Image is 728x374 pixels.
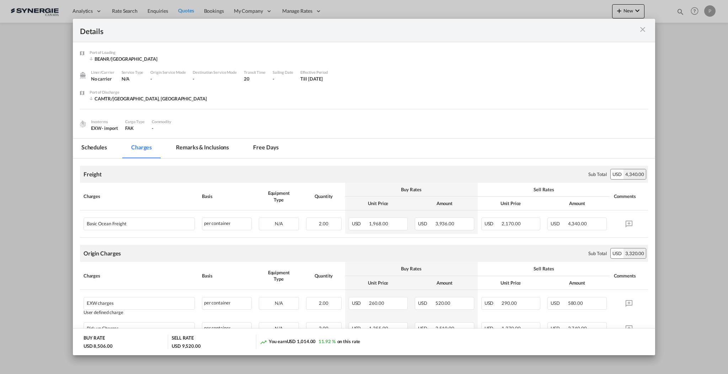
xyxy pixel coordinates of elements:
[80,26,591,35] div: Details
[125,119,145,125] div: Cargo Type
[551,221,567,226] span: USD
[568,221,587,226] span: 4,340.00
[485,221,501,226] span: USD
[87,218,165,226] div: Basic Ocean Freight
[369,300,384,306] span: 260.00
[502,300,516,306] span: 290.00
[84,343,113,349] div: USD 8,506.00
[349,265,474,272] div: Buy Rates
[84,273,195,279] div: Charges
[369,325,388,331] span: 1,255.00
[193,69,237,76] div: Destination Service Mode
[87,323,165,331] div: Pick up Charges
[273,76,293,82] div: -
[306,193,342,199] div: Quantity
[318,339,335,344] span: 11.92 %
[306,273,342,279] div: Quantity
[478,197,544,210] th: Unit Price
[202,322,252,335] div: per container
[84,249,121,257] div: Origin Charges
[411,197,477,210] th: Amount
[167,139,237,158] md-tab-item: Remarks & Inclusions
[610,262,648,290] th: Comments
[623,248,646,258] div: 3,320.00
[150,76,186,82] div: -
[102,125,118,131] div: - import
[352,221,368,226] span: USD
[435,300,450,306] span: 520.00
[418,325,434,331] span: USD
[275,300,283,306] span: N/A
[319,325,328,331] span: 2.00
[435,221,454,226] span: 3,936.00
[202,273,252,279] div: Basis
[345,276,411,290] th: Unit Price
[502,325,520,331] span: 1,370.00
[611,248,623,258] div: USD
[300,69,328,76] div: Effective Period
[418,300,434,306] span: USD
[84,335,105,343] div: BUY RATE
[202,297,252,310] div: per container
[84,170,102,178] div: Freight
[259,190,299,203] div: Equipment Type
[91,119,118,125] div: Incoterms
[568,300,583,306] span: 580.00
[73,139,116,158] md-tab-item: Schedules
[202,193,252,199] div: Basis
[435,325,454,331] span: 2,510.00
[611,169,623,179] div: USD
[588,250,607,257] div: Sub Total
[485,300,501,306] span: USD
[544,197,610,210] th: Amount
[90,95,207,102] div: CAMTR/Montreal, QC
[610,183,648,210] th: Comments
[568,325,587,331] span: 2,740.00
[319,221,328,226] span: 2.00
[502,221,520,226] span: 2,170.00
[245,139,287,158] md-tab-item: Free days
[551,300,567,306] span: USD
[172,335,194,343] div: SELL RATE
[352,300,368,306] span: USD
[90,89,207,95] div: Port of Discharge
[150,69,186,76] div: Origin Service Mode
[275,325,283,331] span: N/A
[152,119,171,125] div: Commodity
[418,221,434,226] span: USD
[352,325,368,331] span: USD
[485,325,501,331] span: USD
[152,125,154,131] span: -
[481,265,607,272] div: Sell Rates
[122,69,144,76] div: Service Type
[123,139,160,158] md-tab-item: Charges
[172,343,201,349] div: USD 9,520.00
[411,276,477,290] th: Amount
[90,56,157,62] div: BEANR/Antwerp
[259,269,299,282] div: Equipment Type
[260,339,267,346] md-icon: icon-trending-up
[244,76,266,82] div: 20
[79,120,87,128] img: cargo.png
[275,221,283,226] span: N/A
[202,218,252,230] div: per container
[90,49,157,56] div: Port of Loading
[91,125,118,131] div: EXW
[91,69,114,76] div: Liner/Carrier
[244,69,266,76] div: Transit Time
[319,300,328,306] span: 2.00
[91,76,114,82] div: No carrier
[551,325,567,331] span: USD
[84,193,195,199] div: Charges
[84,310,195,315] div: User defined charge
[638,25,647,34] md-icon: icon-close m-3 fg-AAA8AD cursor
[73,19,655,356] md-dialog: Port of Loading ...
[260,338,360,346] div: You earn on this rate
[122,76,130,82] span: N/A
[478,276,544,290] th: Unit Price
[300,76,323,82] div: Till 6 Sep 2025
[349,186,474,193] div: Buy Rates
[345,197,411,210] th: Unit Price
[544,276,610,290] th: Amount
[273,69,293,76] div: Sailing Date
